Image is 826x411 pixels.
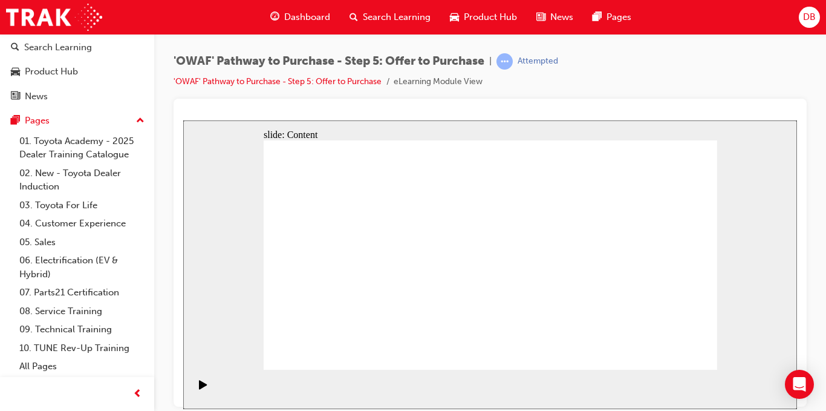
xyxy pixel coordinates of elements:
a: guage-iconDashboard [261,5,340,30]
button: Pages [5,110,149,132]
button: DB [799,7,820,28]
span: | [489,54,492,68]
span: news-icon [11,91,20,102]
div: Open Intercom Messenger [785,370,814,399]
a: 05. Sales [15,233,149,252]
a: 06. Electrification (EV & Hybrid) [15,251,149,283]
span: car-icon [11,67,20,77]
span: prev-icon [133,387,142,402]
a: 08. Service Training [15,302,149,321]
span: News [550,10,573,24]
span: DB [803,10,816,24]
a: 02. New - Toyota Dealer Induction [15,164,149,196]
div: playback controls [6,249,27,289]
span: learningRecordVerb_ATTEMPT-icon [496,53,513,70]
span: Dashboard [284,10,330,24]
a: car-iconProduct Hub [440,5,527,30]
a: 03. Toyota For Life [15,196,149,215]
span: search-icon [11,42,19,53]
a: News [5,85,149,108]
a: 04. Customer Experience [15,214,149,233]
div: Attempted [518,56,558,67]
button: Play (Ctrl+Alt+P) [6,259,27,280]
a: 10. TUNE Rev-Up Training [15,339,149,358]
img: Trak [6,4,102,31]
a: 'OWAF' Pathway to Purchase - Step 5: Offer to Purchase [174,76,382,87]
span: search-icon [350,10,358,25]
span: Pages [606,10,631,24]
span: Search Learning [363,10,431,24]
button: DashboardSearch LearningProduct HubNews [5,9,149,110]
li: eLearning Module View [394,75,483,89]
span: car-icon [450,10,459,25]
a: pages-iconPages [583,5,641,30]
span: pages-icon [11,116,20,127]
a: All Pages [15,357,149,376]
a: 09. Technical Training [15,320,149,339]
a: Search Learning [5,36,149,59]
a: Product Hub [5,61,149,83]
span: up-icon [136,113,145,129]
a: 07. Parts21 Certification [15,283,149,302]
div: Pages [25,114,50,128]
div: News [25,90,48,104]
a: search-iconSearch Learning [340,5,440,30]
div: Product Hub [25,65,78,79]
span: guage-icon [270,10,279,25]
a: news-iconNews [527,5,583,30]
span: news-icon [536,10,545,25]
span: pages-icon [593,10,602,25]
span: Product Hub [464,10,517,24]
a: 01. Toyota Academy - 2025 Dealer Training Catalogue [15,132,149,164]
div: Search Learning [24,41,92,54]
span: 'OWAF' Pathway to Purchase - Step 5: Offer to Purchase [174,54,484,68]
